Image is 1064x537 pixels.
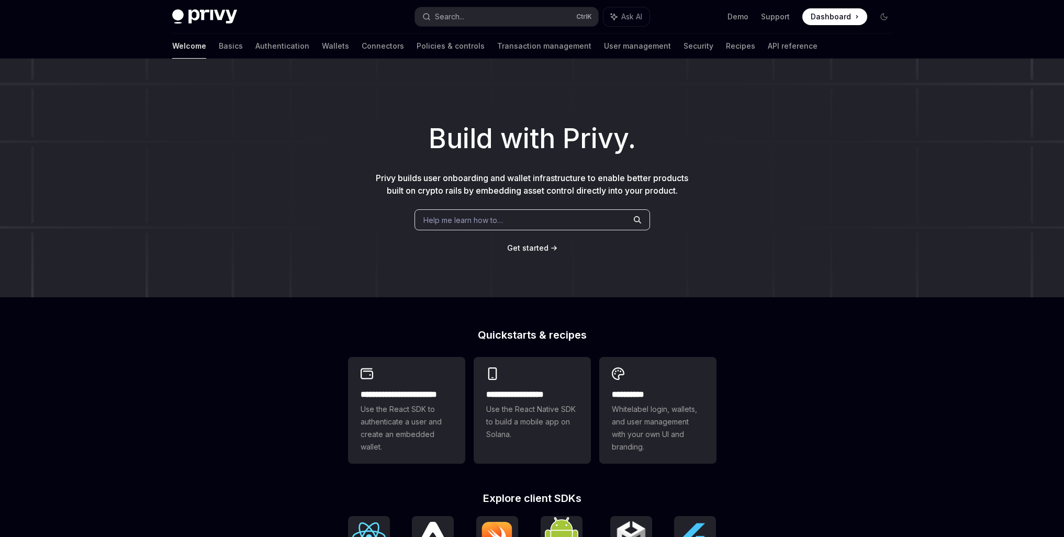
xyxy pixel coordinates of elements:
[802,8,867,25] a: Dashboard
[768,33,817,59] a: API reference
[17,118,1047,159] h1: Build with Privy.
[507,243,548,252] span: Get started
[219,33,243,59] a: Basics
[172,33,206,59] a: Welcome
[172,9,237,24] img: dark logo
[348,330,716,340] h2: Quickstarts & recipes
[576,13,592,21] span: Ctrl K
[603,7,649,26] button: Ask AI
[507,243,548,253] a: Get started
[621,12,642,22] span: Ask AI
[497,33,591,59] a: Transaction management
[474,357,591,464] a: **** **** **** ***Use the React Native SDK to build a mobile app on Solana.
[415,7,598,26] button: Search...CtrlK
[348,493,716,504] h2: Explore client SDKs
[612,403,704,453] span: Whitelabel login, wallets, and user management with your own UI and branding.
[811,12,851,22] span: Dashboard
[486,403,578,441] span: Use the React Native SDK to build a mobile app on Solana.
[727,12,748,22] a: Demo
[361,403,453,453] span: Use the React SDK to authenticate a user and create an embedded wallet.
[423,215,503,226] span: Help me learn how to…
[362,33,404,59] a: Connectors
[255,33,309,59] a: Authentication
[417,33,485,59] a: Policies & controls
[599,357,716,464] a: **** *****Whitelabel login, wallets, and user management with your own UI and branding.
[684,33,713,59] a: Security
[726,33,755,59] a: Recipes
[435,10,464,23] div: Search...
[876,8,892,25] button: Toggle dark mode
[604,33,671,59] a: User management
[376,173,688,196] span: Privy builds user onboarding and wallet infrastructure to enable better products built on crypto ...
[761,12,790,22] a: Support
[322,33,349,59] a: Wallets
